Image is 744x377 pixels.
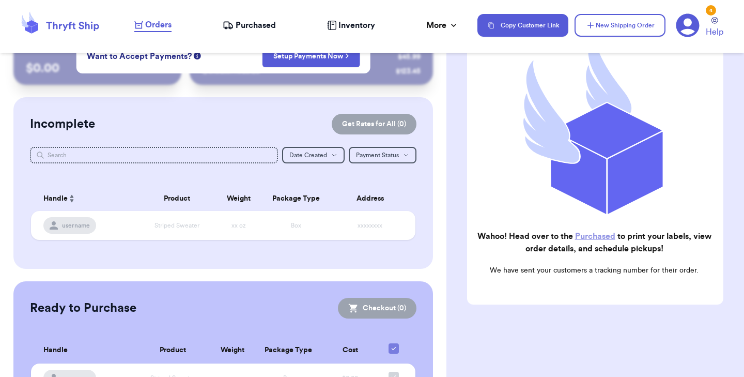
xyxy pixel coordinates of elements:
span: Purchased [236,19,276,32]
a: Setup Payments Now [273,51,349,62]
a: Inventory [327,19,375,32]
div: $ 123.45 [396,66,421,77]
span: xx oz [231,222,246,229]
span: Want to Accept Payments? [87,50,192,63]
span: Striped Sweater [154,222,199,229]
button: Payment Status [349,147,416,163]
th: Product [135,337,210,364]
div: $ 45.99 [398,52,421,62]
div: More [426,19,459,32]
th: Product [138,186,215,211]
span: xxxxxxxx [358,222,382,229]
p: $ 0.00 [26,60,169,77]
span: Handle [43,193,68,204]
button: New Shipping Order [575,14,665,37]
th: Weight [215,186,261,211]
div: 4 [706,5,716,16]
span: Help [706,26,723,38]
h2: Wahoo! Head over to the to print your labels, view order details, and schedule pickups! [475,230,713,255]
button: Checkout (0) [338,298,416,319]
span: username [62,221,90,230]
th: Package Type [261,186,331,211]
span: Orders [145,19,172,31]
th: Address [331,186,415,211]
button: Date Created [282,147,345,163]
a: Help [706,17,723,38]
th: Weight [210,337,255,364]
input: Search [30,147,278,163]
span: Handle [43,345,68,356]
button: Get Rates for All (0) [332,114,416,134]
a: 4 [676,13,700,37]
h2: Incomplete [30,116,95,132]
button: Setup Payments Now [262,46,360,67]
a: Purchased [575,232,615,240]
a: Orders [134,19,172,32]
th: Cost [322,337,378,364]
button: Sort ascending [68,192,76,205]
button: Copy Customer Link [477,14,568,37]
p: We have sent your customers a tracking number for their order. [475,265,713,276]
a: Purchased [223,19,276,32]
span: Payment Status [356,152,399,158]
span: Box [291,222,301,229]
span: Date Created [289,152,327,158]
h2: Ready to Purchase [30,300,136,316]
th: Package Type [255,337,322,364]
span: Inventory [338,19,375,32]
